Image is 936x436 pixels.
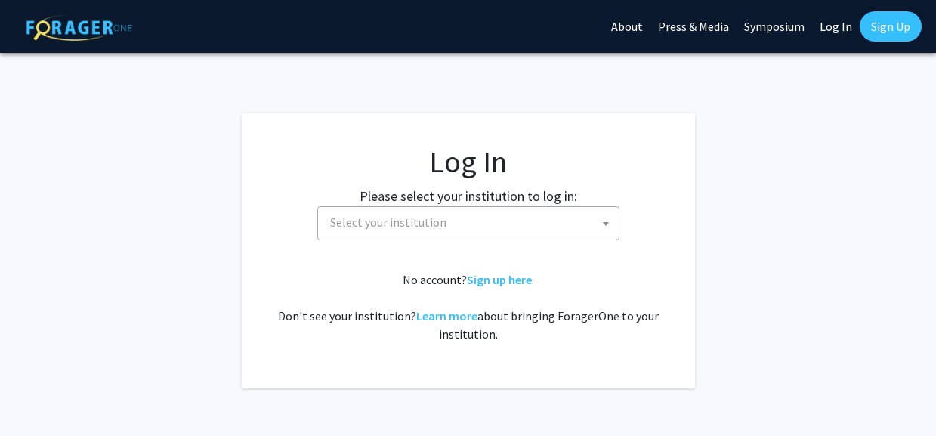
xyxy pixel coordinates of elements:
[416,308,477,323] a: Learn more about bringing ForagerOne to your institution
[317,206,619,240] span: Select your institution
[467,272,532,287] a: Sign up here
[324,207,619,238] span: Select your institution
[26,14,132,41] img: ForagerOne Logo
[330,215,446,230] span: Select your institution
[272,271,665,343] div: No account? . Don't see your institution? about bringing ForagerOne to your institution.
[272,144,665,180] h1: Log In
[360,186,577,206] label: Please select your institution to log in:
[860,11,922,42] a: Sign Up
